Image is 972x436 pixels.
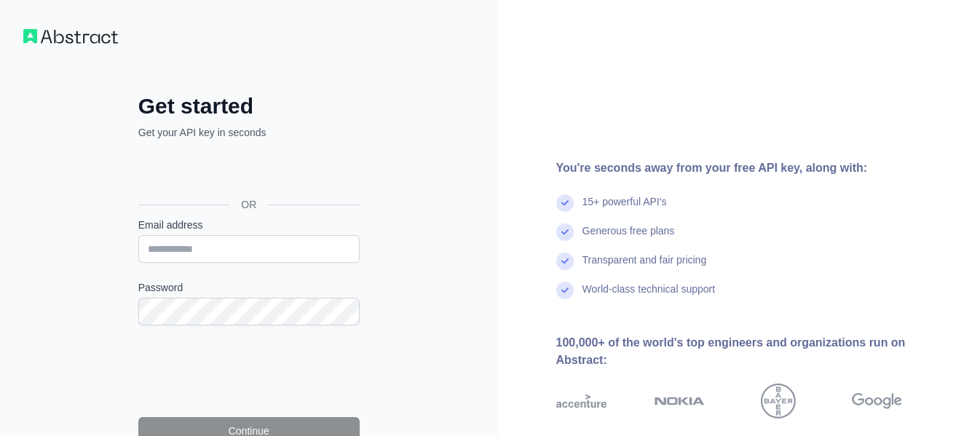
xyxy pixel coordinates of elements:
[131,156,364,188] iframe: Sign in with Google Button
[138,218,360,232] label: Email address
[556,282,574,299] img: check mark
[556,223,574,241] img: check mark
[582,282,716,311] div: World-class technical support
[23,29,118,44] img: Workflow
[138,125,360,140] p: Get your API key in seconds
[582,253,707,282] div: Transparent and fair pricing
[556,253,574,270] img: check mark
[138,93,360,119] h2: Get started
[556,334,949,369] div: 100,000+ of the world's top engineers and organizations run on Abstract:
[138,343,360,400] iframe: reCAPTCHA
[582,223,675,253] div: Generous free plans
[138,280,360,295] label: Password
[761,384,796,419] img: bayer
[556,384,606,419] img: accenture
[582,194,667,223] div: 15+ powerful API's
[852,384,902,419] img: google
[556,194,574,212] img: check mark
[556,159,949,177] div: You're seconds away from your free API key, along with:
[229,197,268,212] span: OR
[655,384,705,419] img: nokia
